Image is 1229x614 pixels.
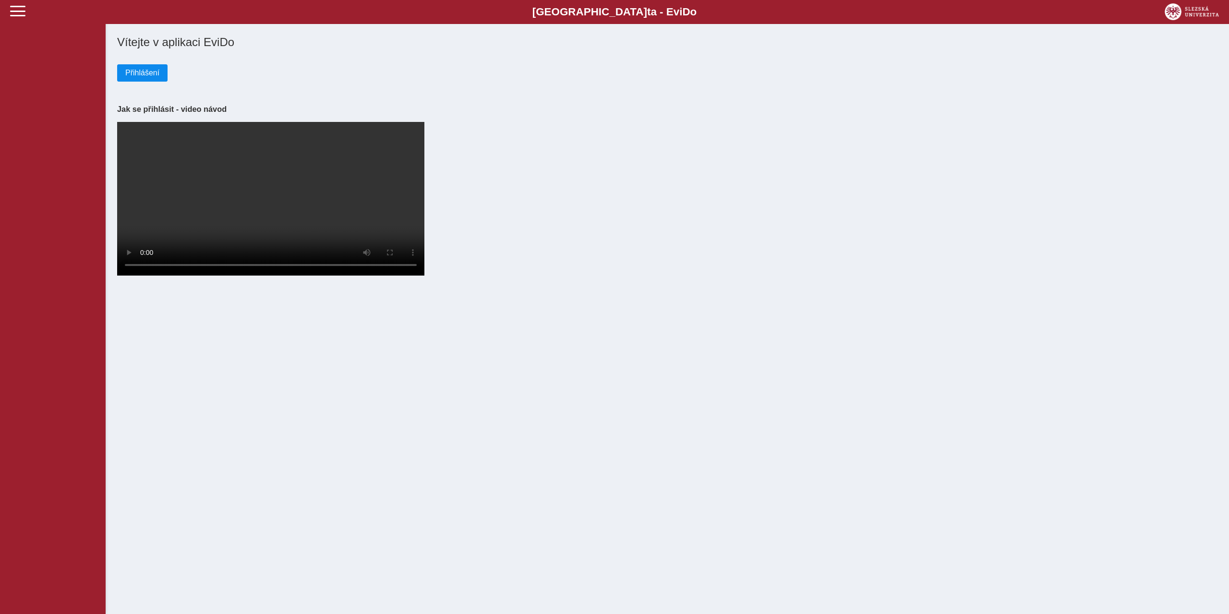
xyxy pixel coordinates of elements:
span: Přihlášení [125,69,159,77]
b: [GEOGRAPHIC_DATA] a - Evi [29,6,1200,18]
span: t [647,6,651,18]
h1: Vítejte v aplikaci EviDo [117,36,1217,49]
span: o [690,6,697,18]
img: logo_web_su.png [1165,3,1219,20]
button: Přihlášení [117,64,168,82]
span: D [682,6,690,18]
video: Your browser does not support the video tag. [117,122,424,276]
h3: Jak se přihlásit - video návod [117,105,1217,114]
